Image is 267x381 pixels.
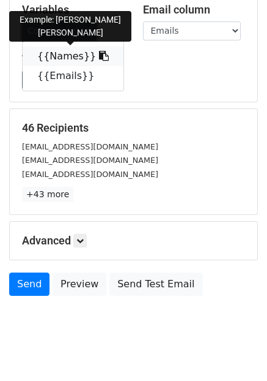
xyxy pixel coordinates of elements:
[22,3,125,17] h5: Variables
[22,156,158,165] small: [EMAIL_ADDRESS][DOMAIN_NAME]
[143,3,246,17] h5: Email column
[22,121,245,135] h5: 46 Recipients
[22,234,245,247] h5: Advanced
[23,47,123,66] a: {{Names}}
[53,273,106,296] a: Preview
[109,273,202,296] a: Send Test Email
[23,66,123,86] a: {{Emails}}
[22,187,73,202] a: +43 more
[9,11,131,42] div: Example: [PERSON_NAME] [PERSON_NAME]
[22,170,158,179] small: [EMAIL_ADDRESS][DOMAIN_NAME]
[22,142,158,151] small: [EMAIL_ADDRESS][DOMAIN_NAME]
[206,322,267,381] iframe: Chat Widget
[9,273,49,296] a: Send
